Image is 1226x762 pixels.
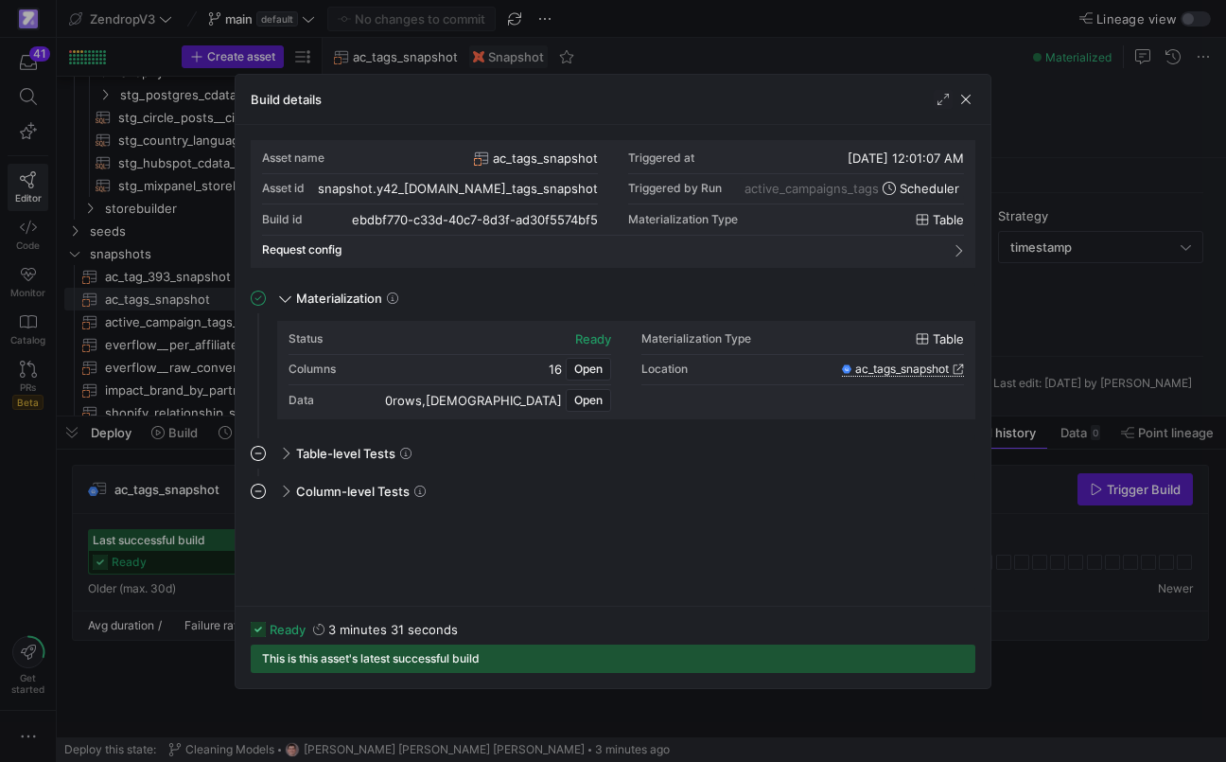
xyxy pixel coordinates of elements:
div: Asset name [262,151,324,165]
h3: Build details [251,92,322,107]
span: table [933,212,964,227]
span: This is this asset's latest successful build [262,652,480,665]
mat-expansion-panel-header: Request config [262,236,964,264]
span: Table-level Tests [296,446,395,461]
span: 16 [549,362,562,377]
div: Materialization [251,321,975,438]
span: Open [574,394,603,407]
mat-expansion-panel-header: Table-level Tests [251,438,975,469]
button: Open [566,389,611,412]
span: Scheduler [900,181,959,196]
button: Open [566,358,611,381]
div: ready [575,331,611,346]
mat-panel-title: Request config [262,243,941,257]
span: active_campaigns_tags [744,181,879,196]
y42-duration: 3 minutes 31 seconds [328,622,458,637]
div: Materialization Type [641,332,751,346]
a: ac_tags_snapshot [842,363,964,376]
span: Materialization Type [628,213,738,226]
div: ebdbf770-c33d-40c7-8d3f-ad30f5574bf5 [352,212,598,227]
span: ac_tags_snapshot [855,363,949,376]
span: Column-level Tests [296,484,410,499]
span: Materialization [296,291,382,306]
mat-expansion-panel-header: Materialization [251,283,975,313]
span: [DATE] 12:01:07 AM [848,151,964,166]
div: Build id [262,213,303,226]
button: active_campaigns_tagsScheduler [740,178,964,199]
span: 0 rows [385,393,422,408]
div: Data [289,394,314,407]
div: , [385,393,562,408]
span: table [933,331,964,346]
div: Triggered by Run [628,182,722,195]
div: Status [289,332,323,346]
div: Columns [289,363,336,376]
div: Triggered at [628,151,694,165]
span: ready [270,622,306,637]
div: Location [641,363,688,376]
span: ac_tags_snapshot [493,151,598,166]
div: Asset id [262,182,305,195]
div: snapshot.y42_[DOMAIN_NAME]_tags_snapshot [318,181,598,196]
mat-expansion-panel-header: Column-level Tests [251,476,975,506]
span: [DEMOGRAPHIC_DATA] [426,393,562,408]
span: Open [574,363,603,376]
